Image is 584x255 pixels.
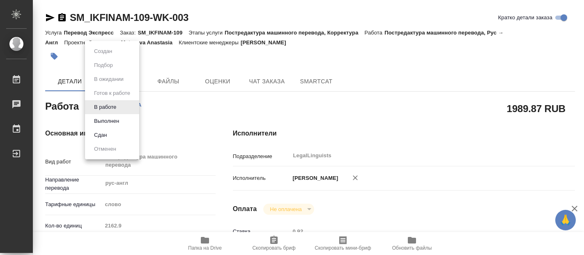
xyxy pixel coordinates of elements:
button: В ожидании [92,75,126,84]
button: Создан [92,47,115,56]
button: Выполнен [92,117,122,126]
button: Сдан [92,131,109,140]
button: В работе [92,103,119,112]
button: Отменен [92,145,119,154]
button: Готов к работе [92,89,133,98]
button: Подбор [92,61,115,70]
